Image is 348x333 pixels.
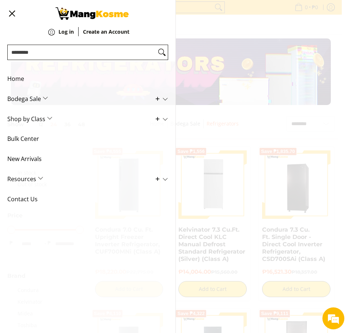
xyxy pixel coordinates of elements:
[7,69,168,89] a: Home
[120,4,137,21] div: Minimize live chat window
[7,89,157,109] span: Bodega Sale
[7,129,168,149] a: Bulk Center
[7,109,168,129] a: Shop by Class
[7,149,168,169] a: New Arrivals
[7,109,157,129] span: Shop by Class
[7,69,157,89] span: Home
[4,200,139,225] textarea: Type your message and hit 'Enter'
[38,41,123,50] div: Chat with us now
[42,92,101,166] span: We're online!
[7,169,157,189] span: Resources
[56,7,129,20] img: Bodega Sale Refrigerator l Mang Kosme: Home Appliances Warehouse Sale
[7,169,168,189] a: Resources
[58,29,74,45] a: Log in
[58,28,74,35] strong: Log in
[7,129,157,149] span: Bulk Center
[7,189,168,209] a: Contact Us
[83,29,129,45] a: Create an Account
[7,189,157,209] span: Contact Us
[156,45,168,60] button: Search
[7,89,168,109] a: Bodega Sale
[83,28,129,35] strong: Create an Account
[7,149,157,169] span: New Arrivals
